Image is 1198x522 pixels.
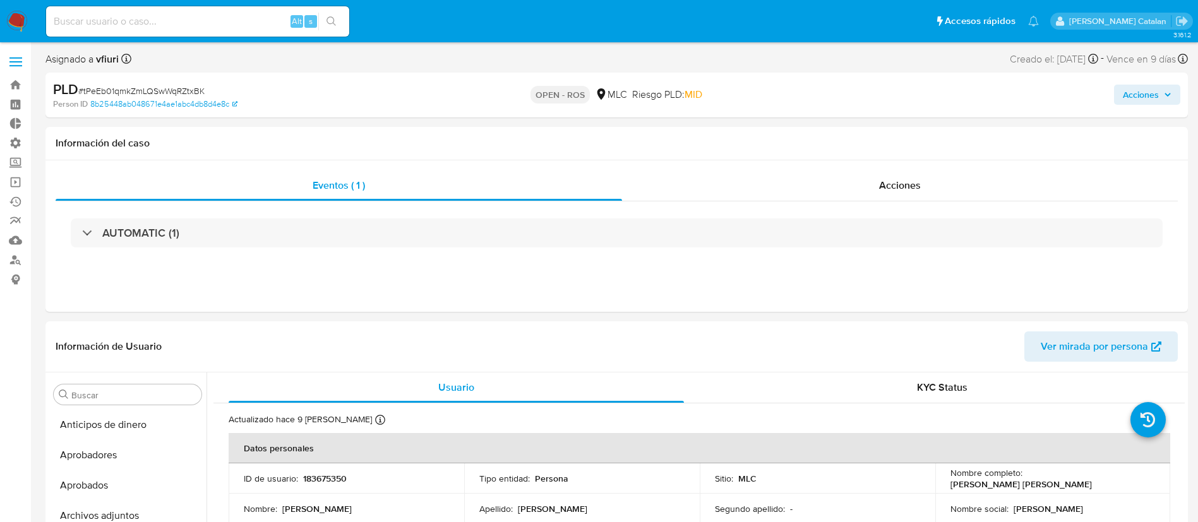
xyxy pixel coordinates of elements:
span: Eventos ( 1 ) [313,178,365,193]
p: [PERSON_NAME] [PERSON_NAME] [950,478,1092,490]
button: Aprobados [49,470,207,501]
input: Buscar [71,389,196,401]
span: Ver mirada por persona [1041,331,1148,362]
span: MID [685,87,702,102]
div: MLC [595,88,627,102]
a: Salir [1175,15,1189,28]
span: # tPeEb01qmkZmLQSwWqRZtxBK [78,85,205,97]
p: Sitio : [715,473,733,484]
span: Asignado a [45,52,119,66]
span: Usuario [438,380,474,394]
button: Buscar [59,389,69,400]
p: OPEN - ROS [530,86,590,104]
button: Acciones [1114,85,1180,105]
b: vfiuri [93,52,119,66]
input: Buscar usuario o caso... [46,13,349,30]
span: KYC Status [917,380,967,394]
a: 8b25448ab048671e4ae1abc4db8d4e8c [90,98,237,110]
span: - [1101,50,1104,68]
p: Tipo entidad : [479,473,530,484]
span: Riesgo PLD: [632,88,702,102]
p: Nombre completo : [950,467,1022,478]
span: s [309,15,313,27]
th: Datos personales [229,433,1170,463]
span: Vence en 9 días [1106,52,1176,66]
p: [PERSON_NAME] [518,503,587,514]
p: Actualizado hace 9 [PERSON_NAME] [229,413,372,425]
div: Creado el: [DATE] [1010,50,1098,68]
a: Notificaciones [1028,16,1039,27]
b: PLD [53,79,78,99]
b: Person ID [53,98,88,110]
p: Persona [535,473,568,484]
span: Acciones [1123,85,1159,105]
p: MLC [738,473,757,484]
span: Acciones [879,178,921,193]
p: Segundo apellido : [715,503,785,514]
p: rociodaniela.benavidescatalan@mercadolibre.cl [1069,15,1171,27]
p: [PERSON_NAME] [282,503,352,514]
h1: Información del caso [56,137,1178,150]
div: AUTOMATIC (1) [71,218,1163,247]
p: 183675350 [303,473,347,484]
button: search-icon [318,13,344,30]
p: Nombre social : [950,503,1009,514]
span: Accesos rápidos [945,15,1015,28]
p: Nombre : [244,503,277,514]
p: [PERSON_NAME] [1014,503,1083,514]
h1: Información de Usuario [56,340,162,353]
button: Aprobadores [49,440,207,470]
p: ID de usuario : [244,473,298,484]
button: Anticipos de dinero [49,410,207,440]
h3: AUTOMATIC (1) [102,226,179,240]
p: Apellido : [479,503,513,514]
button: Ver mirada por persona [1024,331,1178,362]
p: - [790,503,793,514]
span: Alt [292,15,302,27]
